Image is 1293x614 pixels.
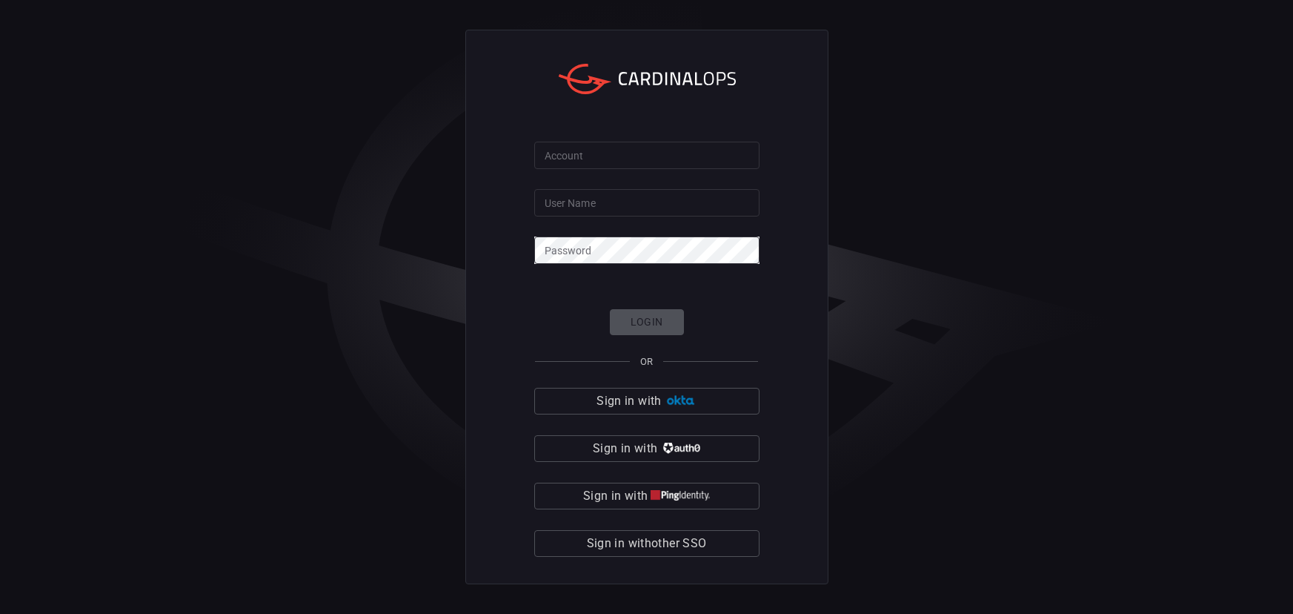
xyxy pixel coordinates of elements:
[593,438,657,459] span: Sign in with
[534,189,759,217] input: Type your user name
[640,356,653,367] span: OR
[661,443,700,454] img: vP8Hhh4KuCH8AavWKdZY7RZgAAAAASUVORK5CYII=
[651,490,710,501] img: quu4iresuhQAAAABJRU5ErkJggg==
[534,142,759,169] input: Type your account
[583,486,648,506] span: Sign in with
[534,483,759,509] button: Sign in with
[534,530,759,557] button: Sign in withother SSO
[596,391,661,412] span: Sign in with
[665,395,697,406] img: Ad5vKXme8s1CQAAAABJRU5ErkJggg==
[534,388,759,415] button: Sign in with
[534,435,759,462] button: Sign in with
[587,533,707,554] span: Sign in with other SSO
